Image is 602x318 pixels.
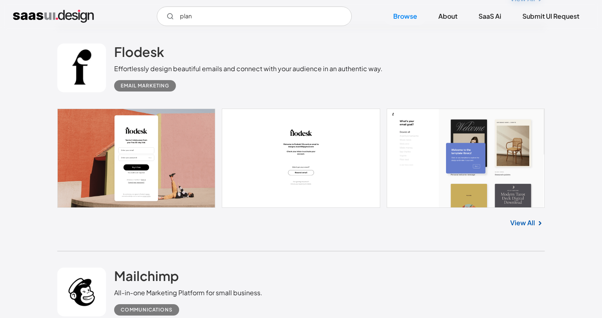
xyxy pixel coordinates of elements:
[383,7,427,25] a: Browse
[469,7,511,25] a: SaaS Ai
[121,305,173,315] div: Communications
[114,64,383,74] div: Effortlessly design beautiful emails and connect with your audience in an authentic way.
[510,218,535,228] a: View All
[114,44,164,60] h2: Flodesk
[121,81,169,91] div: Email Marketing
[114,44,164,64] a: Flodesk
[157,7,352,26] input: Search UI designs you're looking for...
[114,268,179,288] a: Mailchimp
[157,7,352,26] form: Email Form
[114,268,179,284] h2: Mailchimp
[114,288,262,298] div: All-in-one Marketing Platform for small business.
[429,7,467,25] a: About
[513,7,589,25] a: Submit UI Request
[13,10,94,23] a: home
